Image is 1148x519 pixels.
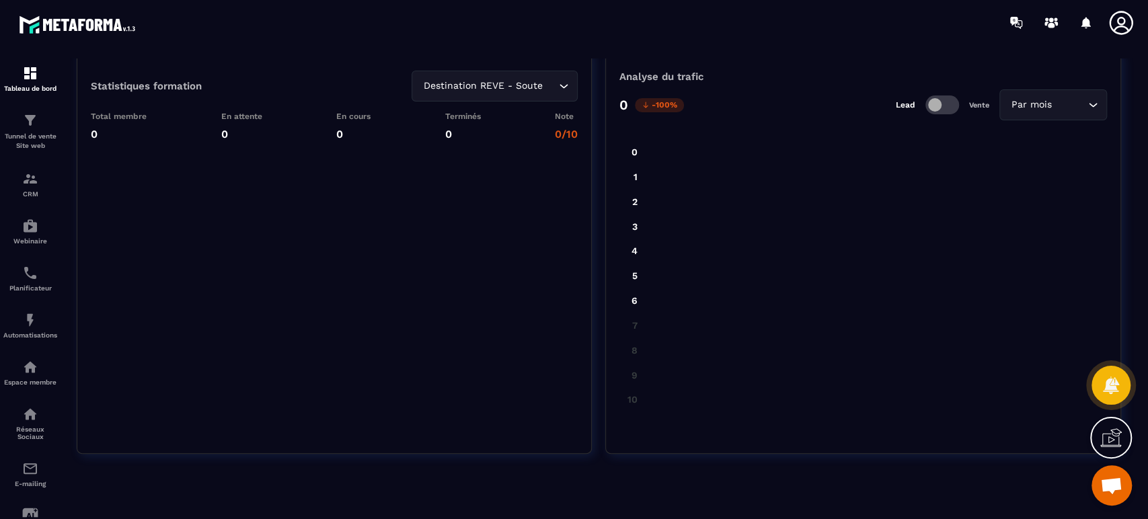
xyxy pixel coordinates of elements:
p: Espace membre [3,378,57,386]
p: Tunnel de vente Site web [3,132,57,151]
p: Terminés [445,112,481,121]
a: automationsautomationsEspace membre [3,349,57,396]
img: scheduler [22,265,38,281]
input: Search for option [545,79,556,93]
tspan: 10 [627,395,637,405]
p: Vente [969,101,989,110]
tspan: 5 [632,270,637,281]
p: CRM [3,190,57,198]
a: schedulerschedulerPlanificateur [3,255,57,302]
p: Webinaire [3,237,57,245]
img: logo [19,12,140,37]
img: formation [22,112,38,128]
tspan: 6 [631,295,637,306]
p: Statistiques formation [91,80,202,92]
span: Par mois [1008,97,1055,112]
tspan: 4 [631,245,637,256]
a: automationsautomationsWebinaire [3,208,57,255]
input: Search for option [1055,97,1085,112]
img: formation [22,171,38,187]
tspan: 2 [632,196,637,207]
div: Search for option [999,89,1107,120]
img: formation [22,65,38,81]
img: email [22,461,38,477]
p: En cours [336,112,371,121]
p: Planificateur [3,284,57,292]
img: social-network [22,406,38,422]
p: Analyse du trafic [619,71,1107,83]
p: 0 [91,128,147,141]
p: 0 [336,128,371,141]
p: E-mailing [3,480,57,487]
span: Destination REVE - Soute [420,79,545,93]
img: automations [22,359,38,375]
a: formationformationTunnel de vente Site web [3,102,57,161]
p: Tableau de bord [3,85,57,92]
img: automations [22,218,38,234]
p: Total membre [91,112,147,121]
p: Lead [896,100,915,110]
p: -100% [635,98,684,112]
a: emailemailE-mailing [3,450,57,497]
tspan: 3 [632,221,637,232]
div: Search for option [412,71,578,102]
div: Ouvrir le chat [1092,465,1132,506]
p: Réseaux Sociaux [3,426,57,440]
p: 0 [619,97,628,113]
p: 0/10 [555,128,578,141]
p: 0 [445,128,481,141]
tspan: 8 [631,345,637,356]
tspan: 0 [631,147,637,157]
a: social-networksocial-networkRéseaux Sociaux [3,396,57,450]
tspan: 7 [632,320,637,331]
p: 0 [221,128,262,141]
tspan: 1 [633,171,637,182]
tspan: 9 [631,370,637,381]
img: automations [22,312,38,328]
p: Automatisations [3,331,57,339]
a: formationformationTableau de bord [3,55,57,102]
a: formationformationCRM [3,161,57,208]
p: En attente [221,112,262,121]
a: automationsautomationsAutomatisations [3,302,57,349]
p: Note [555,112,578,121]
